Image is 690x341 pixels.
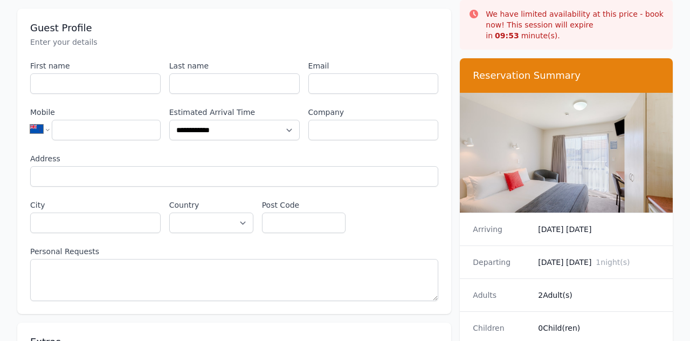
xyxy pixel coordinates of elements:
[538,290,660,301] dd: 2 Adult(s)
[169,200,253,210] label: Country
[30,200,161,210] label: City
[473,224,529,235] dt: Arriving
[169,107,300,118] label: Estimated Arrival Time
[169,60,300,71] label: Last name
[262,200,346,210] label: Post Code
[308,107,439,118] label: Company
[596,258,630,267] span: 1 night(s)
[538,257,660,268] dd: [DATE] [DATE]
[30,60,161,71] label: First name
[473,323,529,333] dt: Children
[308,60,439,71] label: Email
[30,107,161,118] label: Mobile
[460,93,673,213] img: Compact Queen Studio
[538,323,660,333] dd: 0 Child(ren)
[30,22,438,35] h3: Guest Profile
[486,9,664,41] p: We have limited availability at this price - book now! This session will expire in minute(s).
[495,31,519,40] strong: 09 : 53
[538,224,660,235] dd: [DATE] [DATE]
[30,153,438,164] label: Address
[473,257,529,268] dt: Departing
[30,246,438,257] label: Personal Requests
[473,290,529,301] dt: Adults
[30,37,438,47] p: Enter your details
[473,69,660,82] h3: Reservation Summary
